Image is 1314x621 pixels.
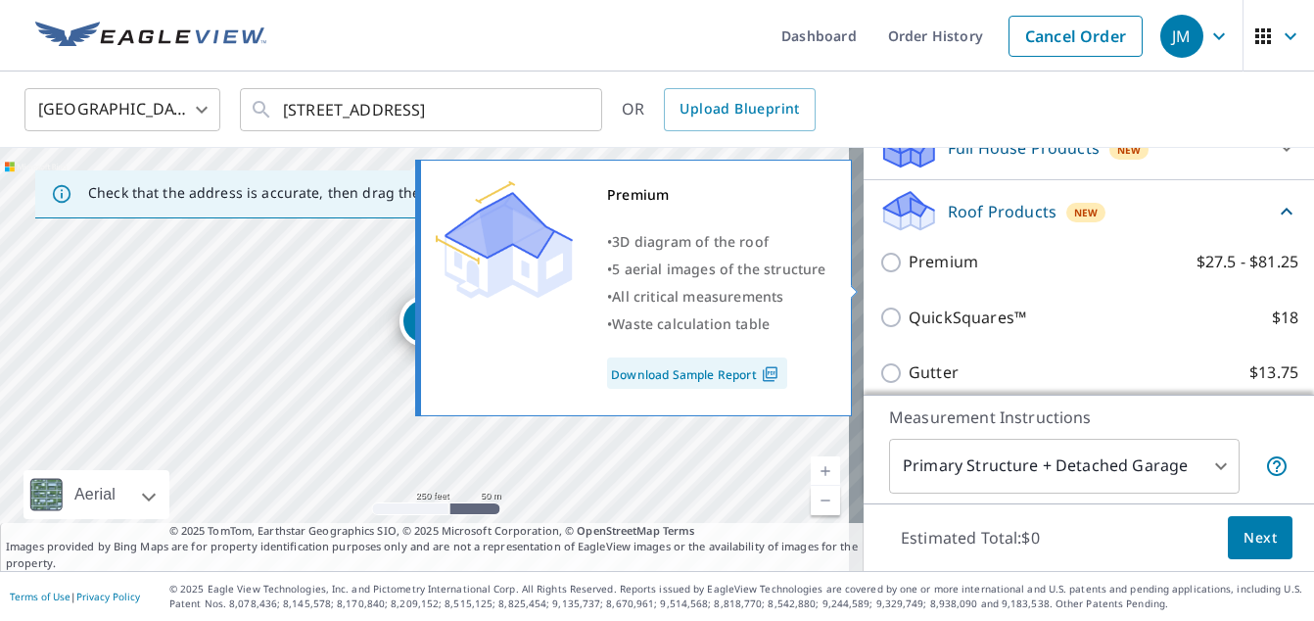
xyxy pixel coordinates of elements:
p: $13.75 [1249,360,1298,385]
p: Check that the address is accurate, then drag the marker over the correct structure. [88,184,652,202]
div: • [607,228,826,256]
p: Roof Products [948,200,1056,223]
a: Privacy Policy [76,590,140,603]
p: Premium [909,250,978,274]
div: OR [622,88,816,131]
a: Current Level 17, Zoom Out [811,486,840,515]
span: © 2025 TomTom, Earthstar Geographics SIO, © 2025 Microsoft Corporation, © [169,523,695,540]
div: Premium [607,181,826,209]
a: Cancel Order [1009,16,1143,57]
span: 5 aerial images of the structure [612,260,825,278]
a: OpenStreetMap [577,523,659,538]
a: Download Sample Report [607,358,787,389]
span: Upload Blueprint [680,97,799,121]
span: All critical measurements [612,287,783,306]
span: Next [1244,526,1277,550]
div: • [607,310,826,338]
a: Terms of Use [10,590,70,603]
img: Premium [436,181,573,299]
div: Primary Structure + Detached Garage [889,439,1240,494]
div: Roof ProductsNew [879,188,1298,234]
a: Terms [663,523,695,538]
a: Current Level 17, Zoom In [811,456,840,486]
a: Upload Blueprint [664,88,815,131]
p: $27.5 - $81.25 [1197,250,1298,274]
span: New [1117,142,1142,158]
img: Pdf Icon [757,365,783,383]
p: Gutter [909,360,959,385]
p: Measurement Instructions [889,406,1289,429]
p: Estimated Total: $0 [885,516,1056,559]
p: $18 [1272,306,1298,330]
span: New [1074,205,1099,220]
div: JM [1160,15,1203,58]
p: © 2025 Eagle View Technologies, Inc. and Pictometry International Corp. All Rights Reserved. Repo... [169,582,1304,611]
div: Full House ProductsNew [879,124,1298,171]
input: Search by address or latitude-longitude [283,82,562,137]
div: [GEOGRAPHIC_DATA] [24,82,220,137]
button: Next [1228,516,1292,560]
div: • [607,283,826,310]
span: Your report will include the primary structure and a detached garage if one exists. [1265,454,1289,478]
div: Aerial [23,470,169,519]
div: • [607,256,826,283]
img: EV Logo [35,22,266,51]
div: Aerial [69,470,121,519]
div: Dropped pin, building 1, Residential property, 1486 Woodmere Rd Santa Maria, CA 93455 [399,296,450,357]
span: 3D diagram of the roof [612,232,769,251]
span: Waste calculation table [612,314,770,333]
p: QuickSquares™ [909,306,1026,330]
p: | [10,591,140,602]
p: Full House Products [948,136,1100,160]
